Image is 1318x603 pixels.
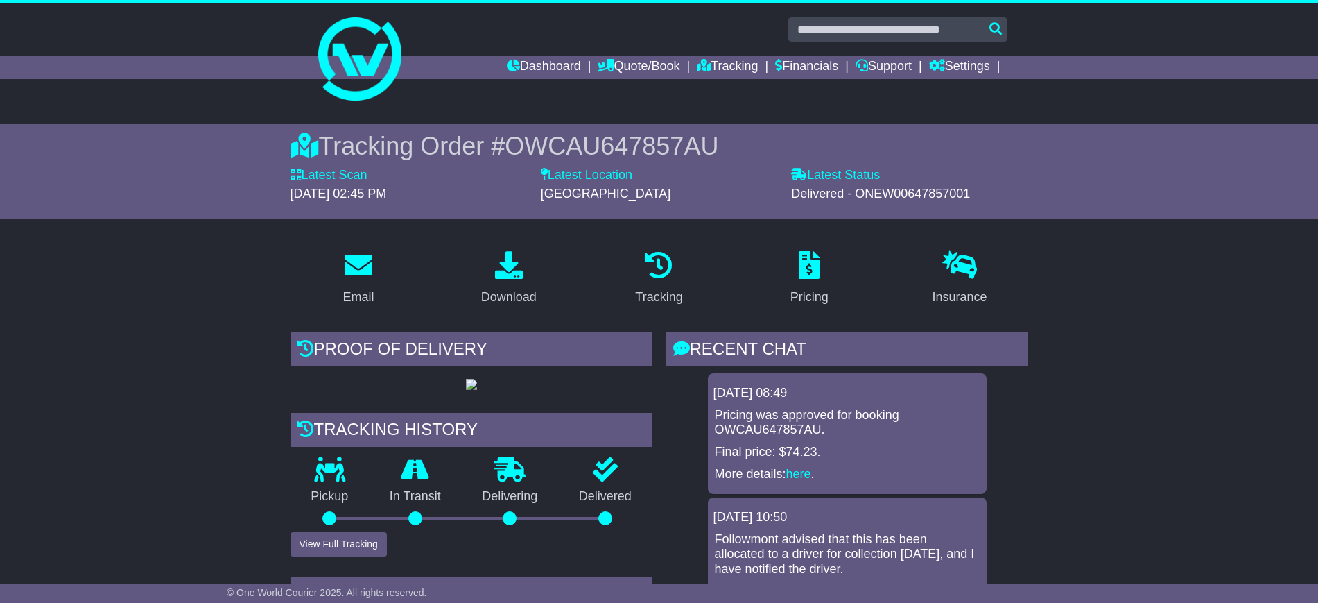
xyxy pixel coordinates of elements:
[715,445,980,460] p: Final price: $74.23.
[791,168,880,183] label: Latest Status
[507,56,581,79] a: Dashboard
[715,467,980,482] p: More details: .
[541,187,670,201] span: [GEOGRAPHIC_DATA]
[786,467,811,481] a: here
[697,56,758,79] a: Tracking
[626,246,691,312] a: Tracking
[713,386,981,401] div: [DATE] 08:49
[781,246,838,312] a: Pricing
[466,379,477,390] img: GetPodImage
[791,187,970,201] span: Delivered - ONEW00647857001
[790,288,829,307] div: Pricing
[924,246,996,312] a: Insurance
[342,288,374,307] div: Email
[227,587,427,598] span: © One World Courier 2025. All rights reserved.
[291,187,387,201] span: [DATE] 02:45 PM
[775,56,838,79] a: Financials
[558,489,652,504] p: Delivered
[505,132,718,160] span: OWCAU647857AU
[291,168,367,183] label: Latest Scan
[598,56,679,79] a: Quote/Book
[291,413,652,450] div: Tracking history
[333,246,383,312] a: Email
[856,56,912,79] a: Support
[291,489,370,504] p: Pickup
[369,489,462,504] p: In Transit
[715,408,980,438] p: Pricing was approved for booking OWCAU647857AU.
[715,532,980,577] p: Followmont advised that this has been allocated to a driver for collection [DATE], and I have not...
[713,510,981,525] div: [DATE] 10:50
[666,332,1028,370] div: RECENT CHAT
[291,131,1028,161] div: Tracking Order #
[291,332,652,370] div: Proof of Delivery
[541,168,632,183] label: Latest Location
[933,288,987,307] div: Insurance
[462,489,559,504] p: Delivering
[929,56,990,79] a: Settings
[635,288,682,307] div: Tracking
[472,246,546,312] a: Download
[291,532,387,557] button: View Full Tracking
[481,288,537,307] div: Download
